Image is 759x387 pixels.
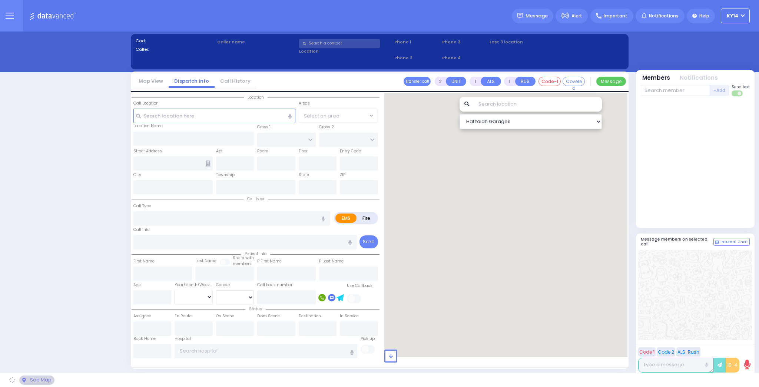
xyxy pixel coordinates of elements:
a: Dispatch info [169,77,215,85]
label: Location Name [133,123,163,129]
span: Important [604,13,627,19]
button: BUS [515,77,536,86]
label: Destination [299,313,321,319]
label: Location [299,48,392,54]
span: Alert [571,13,582,19]
button: Transfer call [404,77,431,86]
label: Apt [216,148,223,154]
img: Logo [29,11,79,20]
span: Phone 2 [394,55,440,61]
label: Call Info [133,227,149,233]
button: Message [596,77,626,86]
label: On Scene [216,313,234,319]
div: See map [19,376,54,385]
span: Send text [732,84,750,90]
label: Turn off text [732,90,743,97]
span: Status [245,306,266,312]
div: Year/Month/Week/Day [175,282,213,288]
label: Assigned [133,313,152,319]
input: Search hospital [175,344,357,358]
button: ALS [481,77,501,86]
span: Notifications [649,13,679,19]
label: Entry Code [340,148,361,154]
input: Search location [474,97,602,112]
span: Call type [243,196,268,202]
input: Search a contact [299,39,380,48]
a: Call History [215,77,256,85]
span: Message [526,12,548,20]
span: KY14 [727,13,738,19]
span: Phone 3 [442,39,487,45]
label: Township [216,172,235,178]
label: Last Name [195,258,216,264]
label: Hospital [175,336,191,342]
label: Caller name [217,39,296,45]
label: Age [133,282,141,288]
button: Send [359,235,378,248]
button: Notifications [680,74,718,82]
label: Fire [356,214,377,223]
label: Room [257,148,268,154]
label: Floor [299,148,308,154]
small: Share with [233,255,254,261]
span: Patient info [241,251,270,257]
label: City [133,172,141,178]
button: Code-1 [538,77,561,86]
label: Use Callback [347,283,372,289]
label: Pick up [361,336,375,342]
label: Cross 1 [257,124,271,130]
label: Call Location [133,100,159,106]
label: Street Address [133,148,162,154]
span: Select an area [304,112,339,120]
label: Areas [299,100,310,106]
label: ZIP [340,172,345,178]
button: UNIT [446,77,466,86]
button: Members [642,74,670,82]
input: Search member [641,85,710,96]
label: P First Name [257,258,282,264]
label: Call back number [257,282,292,288]
label: From Scene [257,313,280,319]
label: P Last Name [319,258,344,264]
span: Location [244,95,268,100]
a: Map View [133,77,169,85]
img: comment-alt.png [715,241,719,244]
label: Cross 2 [319,124,334,130]
label: State [299,172,309,178]
label: Call Type [133,203,151,209]
input: Search location here [133,109,295,123]
label: EMS [335,214,357,223]
label: Cad: [136,38,215,44]
img: message.svg [517,13,523,19]
span: Phone 1 [394,39,440,45]
span: Phone 4 [442,55,487,61]
span: Help [699,13,709,19]
label: Gender [216,282,230,288]
span: members [233,261,252,267]
label: Caller: [136,46,215,53]
button: Code 2 [657,347,675,357]
button: ALS-Rush [676,347,700,357]
label: In Service [340,313,359,319]
label: Back Home [133,336,156,342]
button: Covered [563,77,585,86]
button: Internal Chat [713,238,750,246]
h5: Message members on selected call [641,237,713,247]
label: First Name [133,258,155,264]
span: Internal Chat [720,239,748,245]
label: Last 3 location [490,39,557,45]
button: KY14 [721,9,750,23]
span: Other building occupants [205,161,211,166]
button: Code 1 [638,347,656,357]
label: En Route [175,313,192,319]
